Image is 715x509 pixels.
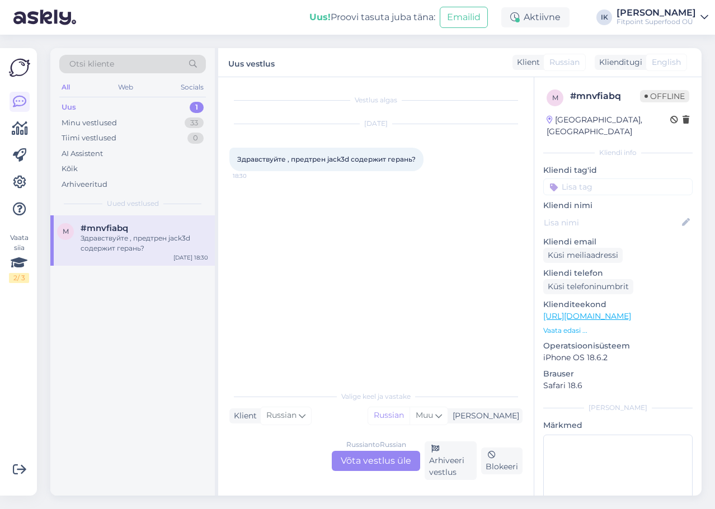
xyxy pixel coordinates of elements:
p: Kliendi email [543,236,693,248]
div: Blokeeri [481,447,523,474]
div: Küsi telefoninumbrit [543,279,633,294]
div: # mnvfiabq [570,89,640,103]
div: IK [596,10,612,25]
div: Kõik [62,163,78,175]
div: [DATE] [229,119,523,129]
a: [URL][DOMAIN_NAME] [543,311,631,321]
p: Brauser [543,368,693,380]
span: 18:30 [233,172,275,180]
p: iPhone OS 18.6.2 [543,352,693,364]
div: Klienditugi [595,56,642,68]
span: Offline [640,90,689,102]
div: [PERSON_NAME] [448,410,519,422]
span: Russian [549,56,580,68]
div: Russian to Russian [346,440,406,450]
input: Lisa nimi [544,216,680,229]
div: AI Assistent [62,148,103,159]
div: Minu vestlused [62,117,117,129]
span: Uued vestlused [107,199,159,209]
div: [GEOGRAPHIC_DATA], [GEOGRAPHIC_DATA] [547,114,670,138]
p: Märkmed [543,420,693,431]
div: Здравствуйте , предтрен jack3d содержит герань? [81,233,208,253]
div: Tiimi vestlused [62,133,116,144]
div: Vestlus algas [229,95,523,105]
span: Muu [416,410,433,420]
button: Emailid [440,7,488,28]
div: Kliendi info [543,148,693,158]
div: Uus [62,102,76,113]
div: Arhiveeri vestlus [425,441,477,480]
p: Safari 18.6 [543,380,693,392]
span: English [652,56,681,68]
div: Proovi tasuta juba täna: [309,11,435,24]
div: Vaata siia [9,233,29,283]
div: [PERSON_NAME] [617,8,696,17]
span: Здравствуйте , предтрен jack3d содержит герань? [237,155,416,163]
div: 1 [190,102,204,113]
div: 0 [187,133,204,144]
span: #mnvfiabq [81,223,128,233]
div: Russian [368,407,410,424]
p: Kliendi nimi [543,200,693,211]
img: Askly Logo [9,57,30,78]
span: Russian [266,409,297,422]
div: Aktiivne [501,7,570,27]
div: Socials [178,80,206,95]
div: Web [116,80,135,95]
span: m [63,227,69,235]
p: Kliendi tag'id [543,164,693,176]
div: 33 [185,117,204,129]
input: Lisa tag [543,178,693,195]
p: Vaata edasi ... [543,326,693,336]
a: [PERSON_NAME]Fitpoint Superfood OÜ [617,8,708,26]
div: Võta vestlus üle [332,451,420,471]
div: Valige keel ja vastake [229,392,523,402]
b: Uus! [309,12,331,22]
span: m [552,93,558,102]
div: Arhiveeritud [62,179,107,190]
span: Otsi kliente [69,58,114,70]
div: Klient [512,56,540,68]
div: [PERSON_NAME] [543,403,693,413]
div: Küsi meiliaadressi [543,248,623,263]
div: 2 / 3 [9,273,29,283]
div: Klient [229,410,257,422]
p: Operatsioonisüsteem [543,340,693,352]
p: Kliendi telefon [543,267,693,279]
div: All [59,80,72,95]
div: [DATE] 18:30 [173,253,208,262]
p: Klienditeekond [543,299,693,310]
div: Fitpoint Superfood OÜ [617,17,696,26]
label: Uus vestlus [228,55,275,70]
